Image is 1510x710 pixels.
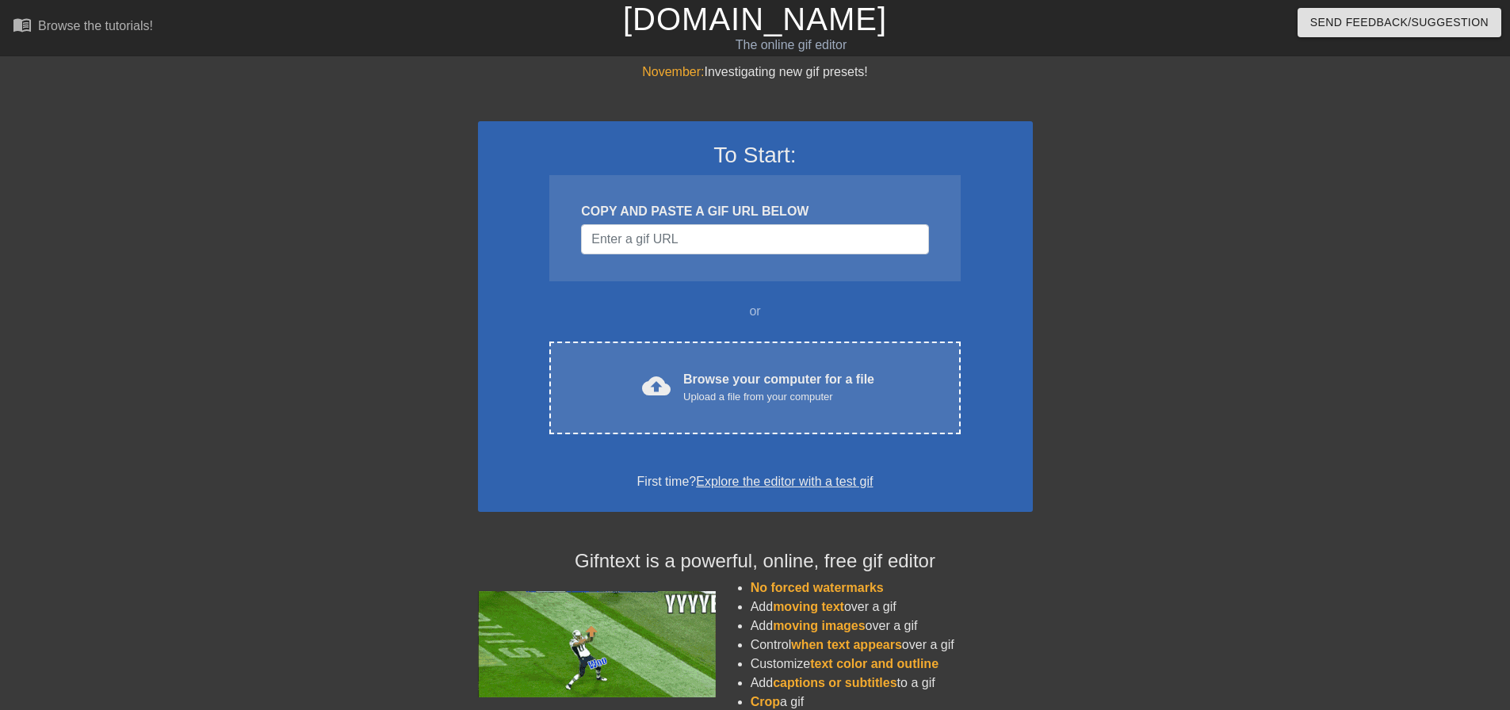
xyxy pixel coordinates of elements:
span: moving images [773,619,865,632]
span: Crop [751,695,780,708]
li: Customize [751,655,1033,674]
div: Investigating new gif presets! [478,63,1033,82]
img: football_small.gif [478,591,716,697]
div: The online gif editor [511,36,1071,55]
input: Username [581,224,928,254]
a: Browse the tutorials! [13,15,153,40]
div: Browse the tutorials! [38,19,153,32]
span: menu_book [13,15,32,34]
div: Upload a file from your computer [683,389,874,405]
a: [DOMAIN_NAME] [623,2,887,36]
span: text color and outline [810,657,938,670]
span: Send Feedback/Suggestion [1310,13,1489,32]
a: Explore the editor with a test gif [696,475,873,488]
span: when text appears [791,638,902,651]
span: moving text [773,600,844,613]
li: Control over a gif [751,636,1033,655]
div: Browse your computer for a file [683,370,874,405]
span: No forced watermarks [751,581,884,594]
span: November: [642,65,704,78]
div: or [519,302,992,321]
button: Send Feedback/Suggestion [1298,8,1501,37]
div: First time? [499,472,1012,491]
div: COPY AND PASTE A GIF URL BELOW [581,202,928,221]
span: captions or subtitles [773,676,896,689]
li: Add over a gif [751,616,1033,636]
span: cloud_upload [642,372,671,400]
h3: To Start: [499,142,1012,169]
h4: Gifntext is a powerful, online, free gif editor [478,550,1033,573]
li: Add over a gif [751,597,1033,616]
li: Add to a gif [751,674,1033,693]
